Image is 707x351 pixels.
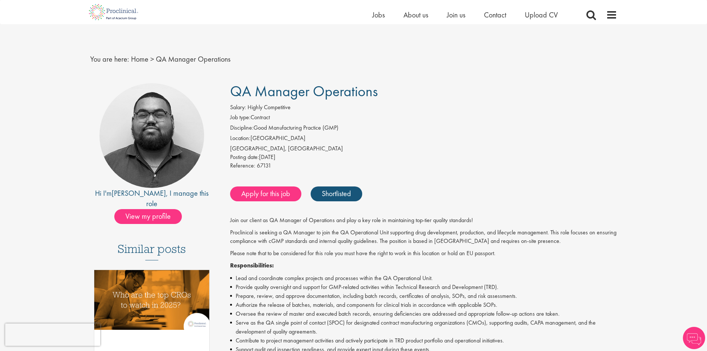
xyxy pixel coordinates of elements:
a: About us [403,10,428,20]
p: Join our client as QA Manager of Operations and play a key role in maintaining top-tier quality s... [230,216,617,225]
h3: Similar posts [118,243,186,260]
a: breadcrumb link [131,54,148,64]
a: View my profile [114,211,189,220]
img: imeage of recruiter Ashley Bennett [99,83,204,188]
p: Please note that to be considered for this role you must have the right to work in this location ... [230,249,617,258]
li: Authorize the release of batches, materials, and components for clinical trials in accordance wit... [230,300,617,309]
label: Salary: [230,103,246,112]
label: Reference: [230,162,255,170]
span: > [150,54,154,64]
a: Apply for this job [230,186,301,201]
label: Discipline: [230,124,253,132]
img: Chatbot [683,327,705,349]
span: Highly Competitive [248,103,291,111]
img: Top 10 CROs 2025 | Proclinical [94,270,210,330]
li: [GEOGRAPHIC_DATA] [230,134,617,144]
label: Job type: [230,113,251,122]
div: [DATE] [230,153,617,162]
iframe: reCAPTCHA [5,324,100,346]
li: Provide quality oversight and support for GMP-related activities within Technical Research and De... [230,283,617,292]
a: Jobs [372,10,385,20]
a: Link to a post [94,270,210,336]
li: Oversee the review of master and executed batch records, ensuring deficiencies are addressed and ... [230,309,617,318]
a: Join us [447,10,465,20]
span: QA Manager Operations [230,82,378,101]
strong: Responsibilities: [230,261,274,269]
span: View my profile [114,209,182,224]
div: Hi I'm , I manage this role [90,188,214,209]
span: QA Manager Operations [156,54,230,64]
li: Serve as the QA single point of contact (SPOC) for designated contract manufacturing organization... [230,318,617,336]
span: You are here: [90,54,129,64]
li: Contract [230,113,617,124]
p: Proclinical is seeking a QA Manager to join the QA Operational Unit supporting drug development, ... [230,228,617,246]
li: Good Manufacturing Practice (GMP) [230,124,617,134]
a: Upload CV [525,10,558,20]
label: Location: [230,134,251,143]
div: [GEOGRAPHIC_DATA], [GEOGRAPHIC_DATA] [230,144,617,153]
span: 67131 [257,162,271,169]
a: Shortlisted [311,186,362,201]
li: Lead and coordinate complex projects and processes within the QA Operational Unit. [230,274,617,283]
span: Posting date: [230,153,259,161]
a: [PERSON_NAME] [112,188,166,198]
li: Prepare, review, and approve documentation, including batch records, certificates of analysis, SO... [230,292,617,300]
li: Contribute to project management activities and actively participate in TRD product portfolio and... [230,336,617,345]
a: Contact [484,10,506,20]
